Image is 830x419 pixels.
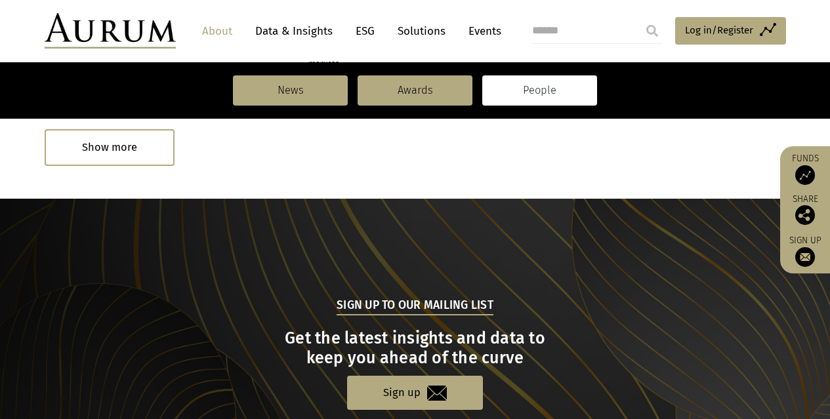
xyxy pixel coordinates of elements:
input: Submit [639,18,665,44]
img: Share this post [795,205,815,225]
a: Solutions [391,19,452,43]
span: Log in/Register [685,22,753,38]
a: Log in/Register [675,17,786,45]
img: Aurum [45,13,176,49]
a: About [196,19,239,43]
a: Sign up [347,376,483,409]
a: ESG [349,19,381,43]
img: Sign up to our newsletter [795,247,815,267]
div: Show more [45,129,175,165]
a: Awards [358,75,472,106]
a: Events [462,19,501,43]
a: Funds [787,153,823,185]
a: News [233,75,348,106]
div: Share [787,195,823,225]
img: Access Funds [795,165,815,185]
h5: Sign up to our mailing list [337,297,493,315]
a: Sign up [787,235,823,267]
h3: Get the latest insights and data to keep you ahead of the curve [46,329,784,368]
a: Data & Insights [249,19,339,43]
a: People [482,75,597,106]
